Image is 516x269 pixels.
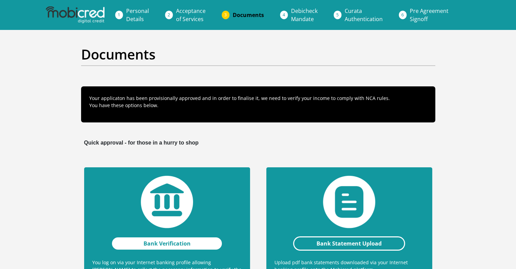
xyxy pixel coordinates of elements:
span: Acceptance of Services [176,7,206,23]
span: Pre Agreement Signoff [410,7,448,23]
a: PersonalDetails [121,4,154,26]
img: statement-upload.png [323,175,375,228]
a: DebicheckMandate [286,4,323,26]
a: Acceptanceof Services [171,4,211,26]
span: Curata Authentication [345,7,383,23]
span: Personal Details [126,7,149,23]
span: Debicheck Mandate [291,7,318,23]
img: mobicred logo [46,6,104,23]
h2: Documents [81,46,435,63]
b: Quick approval - for those in a hurry to shop [84,140,199,146]
a: Pre AgreementSignoff [404,4,454,26]
a: CurataAuthentication [339,4,388,26]
a: Documents [227,8,269,22]
a: Bank Statement Upload [293,236,405,251]
img: bank-verification.png [141,175,193,228]
p: Your applicaton has been provisionally approved and in order to finalise it, we need to verify yo... [89,95,427,109]
span: Documents [233,11,264,19]
a: Bank Verification [111,236,223,251]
